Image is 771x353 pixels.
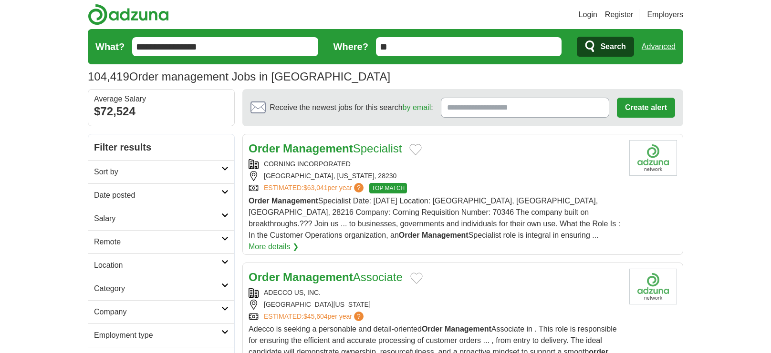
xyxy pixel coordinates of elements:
a: Order ManagementSpecialist [249,142,402,155]
a: Date posted [88,183,234,207]
h2: Date posted [94,190,221,201]
a: Category [88,277,234,300]
label: Where? [333,40,368,54]
a: Company [88,300,234,323]
div: Average Salary [94,95,229,103]
div: $72,524 [94,103,229,120]
a: More details ❯ [249,241,299,252]
strong: Management [271,197,318,205]
h2: Sort by [94,166,221,178]
h2: Salary [94,213,221,224]
a: Sort by [88,160,234,183]
button: Create alert [617,98,675,118]
a: Location [88,253,234,277]
a: Employment type [88,323,234,347]
h1: Order management Jobs in [GEOGRAPHIC_DATA] [88,70,390,83]
button: Add to favorite jobs [410,272,423,284]
span: TOP MATCH [369,183,407,193]
strong: Order [249,271,280,283]
a: ESTIMATED:$63,041per year? [264,183,365,193]
h2: Employment type [94,330,221,341]
a: Remote [88,230,234,253]
span: ? [354,183,364,192]
a: ESTIMATED:$45,604per year? [264,312,365,322]
div: CORNING INCORPORATED [249,159,622,169]
strong: Order [399,231,420,239]
img: Company logo [629,140,677,176]
a: Order ManagementAssociate [249,271,403,283]
a: by email [403,103,431,111]
button: Search [577,37,634,57]
strong: Management [283,142,353,155]
h2: Filter results [88,134,234,160]
span: ? [354,312,364,321]
button: Add to favorite jobs [409,144,422,155]
span: $45,604 [303,313,328,320]
a: Salary [88,207,234,230]
strong: Management [422,231,469,239]
img: Company logo [629,269,677,304]
h2: Category [94,283,221,294]
strong: Order [249,142,280,155]
div: [GEOGRAPHIC_DATA], [US_STATE], 28230 [249,171,622,181]
h2: Company [94,306,221,318]
img: Adzuna logo [88,4,169,25]
strong: Management [445,325,491,333]
a: Employers [647,9,683,20]
h2: Location [94,260,221,271]
a: Register [605,9,634,20]
strong: Order [249,197,270,205]
div: ADECCO US, INC. [249,288,622,298]
a: Login [579,9,597,20]
a: Advanced [642,37,676,56]
span: Receive the newest jobs for this search : [270,102,433,113]
strong: Order [422,325,443,333]
div: [GEOGRAPHIC_DATA][US_STATE] [249,300,622,310]
strong: Management [283,271,353,283]
label: What? [95,40,125,54]
span: Search [600,37,625,56]
span: $63,041 [303,184,328,192]
h2: Remote [94,236,221,248]
span: Specialist Date: [DATE] Location: [GEOGRAPHIC_DATA], [GEOGRAPHIC_DATA], [GEOGRAPHIC_DATA], 28216 ... [249,197,620,239]
span: 104,419 [88,68,129,85]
